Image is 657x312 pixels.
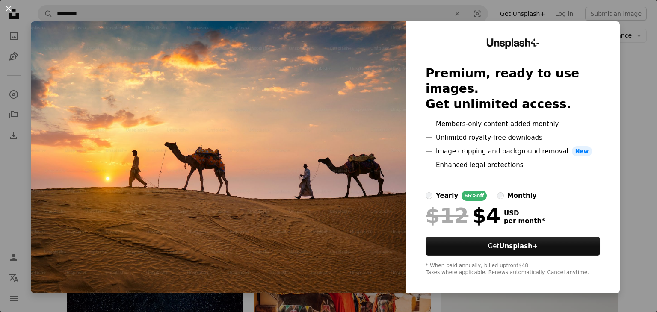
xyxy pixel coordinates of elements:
[426,146,600,156] li: Image cropping and background removal
[426,237,600,256] button: GetUnsplash+
[572,146,592,156] span: New
[426,204,500,227] div: $4
[497,192,504,199] input: monthly
[426,119,600,129] li: Members-only content added monthly
[426,160,600,170] li: Enhanced legal protections
[504,209,545,217] span: USD
[426,262,600,276] div: * When paid annually, billed upfront $48 Taxes where applicable. Renews automatically. Cancel any...
[504,217,545,225] span: per month *
[507,191,537,201] div: monthly
[499,242,538,250] strong: Unsplash+
[436,191,458,201] div: yearly
[426,66,600,112] h2: Premium, ready to use images. Get unlimited access.
[426,204,468,227] span: $12
[426,132,600,143] li: Unlimited royalty-free downloads
[462,191,487,201] div: 66% off
[426,192,432,199] input: yearly66%off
